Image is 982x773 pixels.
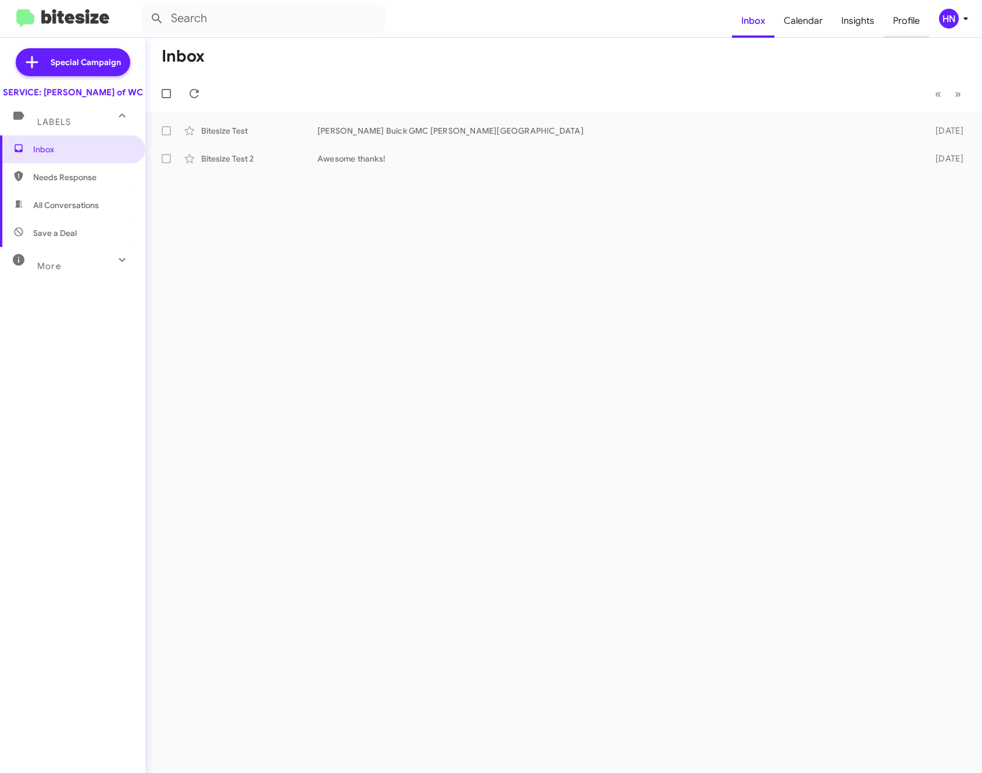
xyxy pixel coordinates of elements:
span: Needs Response [33,171,132,183]
a: Calendar [774,4,832,38]
button: Previous [928,82,948,106]
button: HN [929,9,969,28]
span: All Conversations [33,199,99,211]
div: [DATE] [919,125,973,137]
a: Special Campaign [16,48,130,76]
a: Profile [884,4,929,38]
a: Insights [832,4,884,38]
input: Search [141,5,385,33]
span: » [955,87,961,101]
span: More [37,261,61,271]
div: HN [939,9,959,28]
div: Bitesize Test [201,125,317,137]
div: SERVICE: [PERSON_NAME] of WC [3,87,143,98]
a: Inbox [732,4,774,38]
h1: Inbox [162,47,205,66]
div: Bitesize Test 2 [201,153,317,164]
button: Next [948,82,968,106]
div: [PERSON_NAME] Buick GMC [PERSON_NAME][GEOGRAPHIC_DATA] [317,125,919,137]
div: Awesome thanks! [317,153,919,164]
span: Save a Deal [33,227,77,239]
nav: Page navigation example [929,82,968,106]
span: « [935,87,941,101]
span: Special Campaign [51,56,121,68]
span: Labels [37,117,71,127]
div: [DATE] [919,153,973,164]
span: Inbox [33,144,132,155]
